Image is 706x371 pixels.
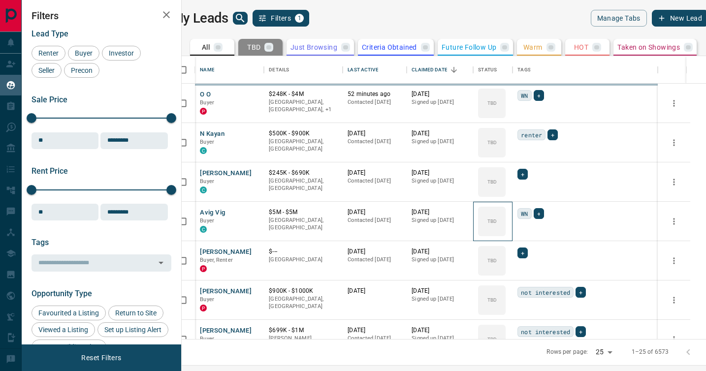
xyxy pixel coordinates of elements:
div: Details [269,56,289,84]
p: Signed up [DATE] [412,295,468,303]
div: Viewed a Listing [32,322,95,337]
span: Buyer [200,336,214,342]
button: more [667,253,681,268]
button: search button [233,12,248,25]
span: 1 [296,15,303,22]
p: Signed up [DATE] [412,98,468,106]
span: + [537,91,540,100]
p: Criteria Obtained [362,44,417,51]
span: Buyer [200,217,214,224]
p: [DATE] [348,247,402,256]
p: All [202,44,210,51]
button: [PERSON_NAME] [200,247,252,257]
p: Rows per page: [546,348,588,356]
div: Status [478,56,497,84]
p: TBD [487,99,496,107]
p: $--- [269,247,338,256]
p: Signed up [DATE] [412,138,468,146]
p: Warm [523,44,543,51]
div: Last Active [348,56,378,84]
button: N Kayan [200,129,225,139]
span: Seller [35,66,58,74]
div: condos.ca [200,147,207,154]
p: [DATE] [348,129,402,138]
span: Viewed a Listing [35,326,92,334]
div: + [533,208,544,219]
button: Reset Filters [75,349,128,366]
p: $900K - $1000K [269,287,338,295]
p: Signed up [DATE] [412,256,468,264]
p: Future Follow Up [442,44,496,51]
button: more [667,175,681,189]
span: + [579,287,582,297]
div: condos.ca [200,186,207,193]
p: [DATE] [412,129,468,138]
span: + [521,169,524,179]
div: 25 [592,345,615,359]
p: [DATE] [348,208,402,216]
p: 52 minutes ago [348,90,402,98]
p: Signed up [DATE] [412,216,468,224]
button: more [667,332,681,347]
button: Sort [447,63,461,77]
button: more [667,214,681,229]
div: Buyer [68,46,99,61]
div: Seller [32,63,62,78]
p: $500K - $900K [269,129,338,138]
div: condos.ca [200,226,207,233]
div: Tags [513,56,658,84]
p: Contacted [DATE] [348,256,402,264]
p: Clarington [269,335,338,350]
div: Investor [102,46,141,61]
p: [DATE] [348,326,402,335]
p: 1–25 of 6573 [632,348,669,356]
span: Rent Price [32,166,68,176]
div: Last Active [343,56,407,84]
div: + [517,169,528,180]
p: [GEOGRAPHIC_DATA], [GEOGRAPHIC_DATA] [269,138,338,153]
p: TBD [487,217,496,225]
p: $248K - $4M [269,90,338,98]
div: + [547,129,558,140]
p: HOT [574,44,588,51]
span: + [537,209,540,218]
div: Details [264,56,343,84]
h1: My Leads [172,10,228,26]
span: Sale Price [32,95,67,104]
span: + [551,130,554,140]
p: Signed up [DATE] [412,335,468,342]
div: Return to Site [108,306,163,320]
span: not interested [521,327,570,337]
span: + [521,248,524,258]
p: TBD [487,296,496,304]
button: [PERSON_NAME] [200,326,252,336]
div: property.ca [200,305,207,311]
p: [DATE] [412,287,468,295]
div: Set up Listing Alert [97,322,168,337]
p: [DATE] [412,208,468,216]
p: [DATE] [412,90,468,98]
p: [DATE] [348,169,402,177]
p: Contacted [DATE] [348,216,402,224]
span: Buyer [200,178,214,185]
p: Just Browsing [290,44,337,51]
div: property.ca [200,265,207,272]
div: + [576,287,586,298]
p: [GEOGRAPHIC_DATA], [GEOGRAPHIC_DATA] [269,177,338,192]
p: Contacted [DATE] [348,138,402,146]
p: [GEOGRAPHIC_DATA], [GEOGRAPHIC_DATA] [269,216,338,232]
p: [DATE] [412,247,468,256]
span: WN [521,91,528,100]
p: TBD [247,44,260,51]
button: Avig Vig [200,208,225,217]
p: Barrie [269,98,338,114]
div: + [576,326,586,337]
p: $245K - $690K [269,169,338,177]
div: property.ca [200,108,207,115]
div: Tags [517,56,531,84]
button: [PERSON_NAME] [200,169,252,178]
span: + [579,327,582,337]
p: TBD [487,178,496,185]
p: [DATE] [412,169,468,177]
button: Manage Tabs [591,10,647,27]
